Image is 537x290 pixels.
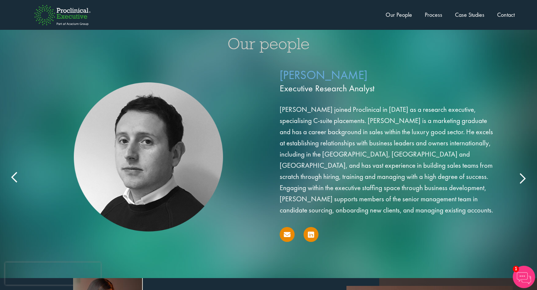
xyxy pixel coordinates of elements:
iframe: reCAPTCHA [5,262,101,285]
a: Process [425,11,442,19]
img: Chatbot [513,266,535,288]
span: 1 [513,266,519,272]
span: Executive Research Analyst [280,82,498,95]
img: Aubrey Gray [74,82,223,231]
a: Contact [497,11,515,19]
a: Our People [386,11,412,19]
a: Case Studies [455,11,484,19]
p: [PERSON_NAME] [280,67,498,97]
p: [PERSON_NAME] joined Proclinical in [DATE] as a research executive, specialising C-suite placemen... [280,104,498,216]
